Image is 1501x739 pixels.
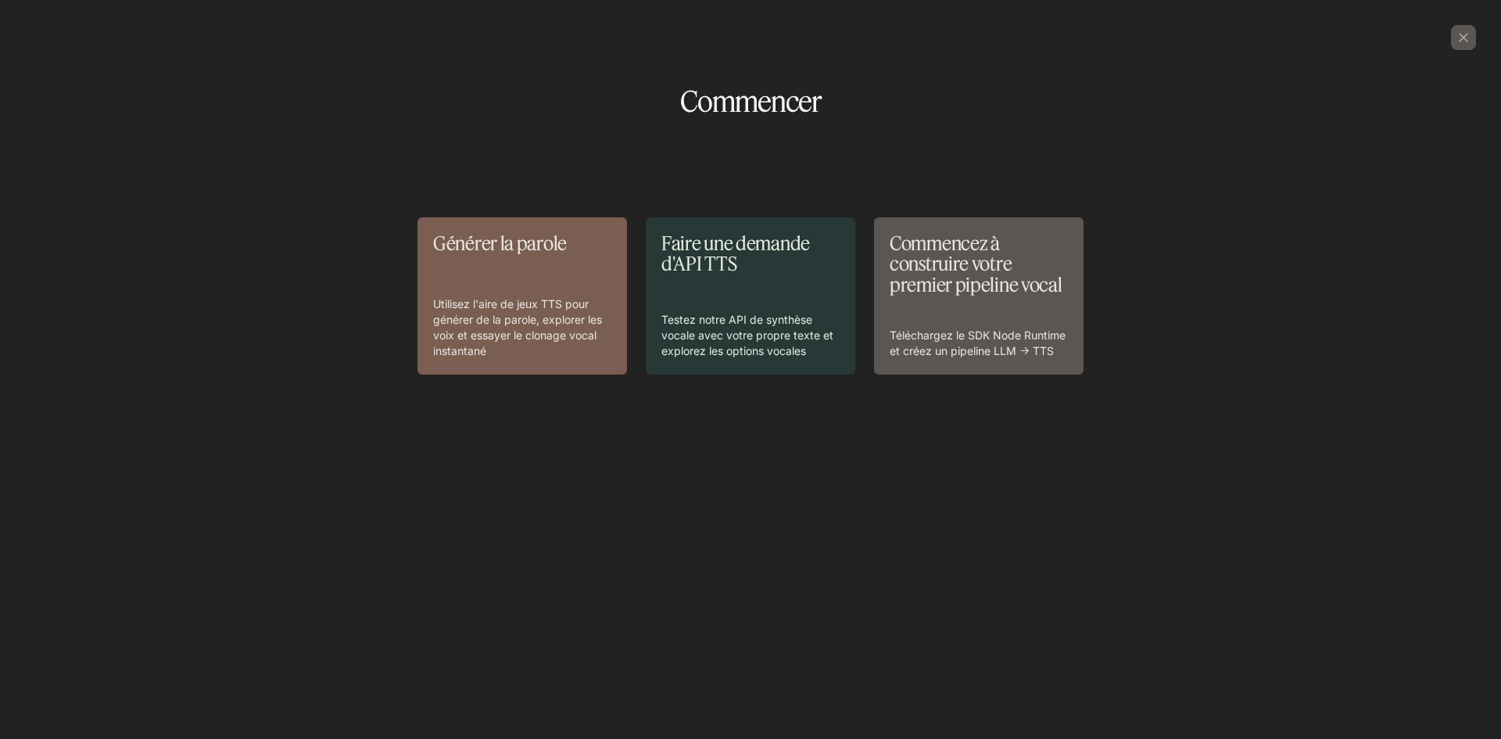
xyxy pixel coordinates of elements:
[646,217,855,375] a: Faire une demande d'API TTSTestez notre API de synthèse vocale avec votre propre texte et explore...
[433,231,567,255] font: Générer la parole
[661,313,833,357] font: Testez notre API de synthèse vocale avec votre propre texte et explorez les options vocales
[890,328,1066,357] font: Téléchargez le SDK Node Runtime et créez un pipeline LLM → TTS
[874,217,1084,375] a: Commencez à construire votre premier pipeline vocalTéléchargez le SDK Node Runtime et créez un pi...
[890,231,1062,296] font: Commencez à construire votre premier pipeline vocal
[417,217,627,375] a: Générer la paroleUtilisez l'aire de jeux TTS pour générer de la parole, explorer les voix et essa...
[661,231,810,275] font: Faire une demande d'API TTS
[680,83,822,120] font: Commencer
[433,297,602,357] font: Utilisez l'aire de jeux TTS pour générer de la parole, explorer les voix et essayer le clonage vo...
